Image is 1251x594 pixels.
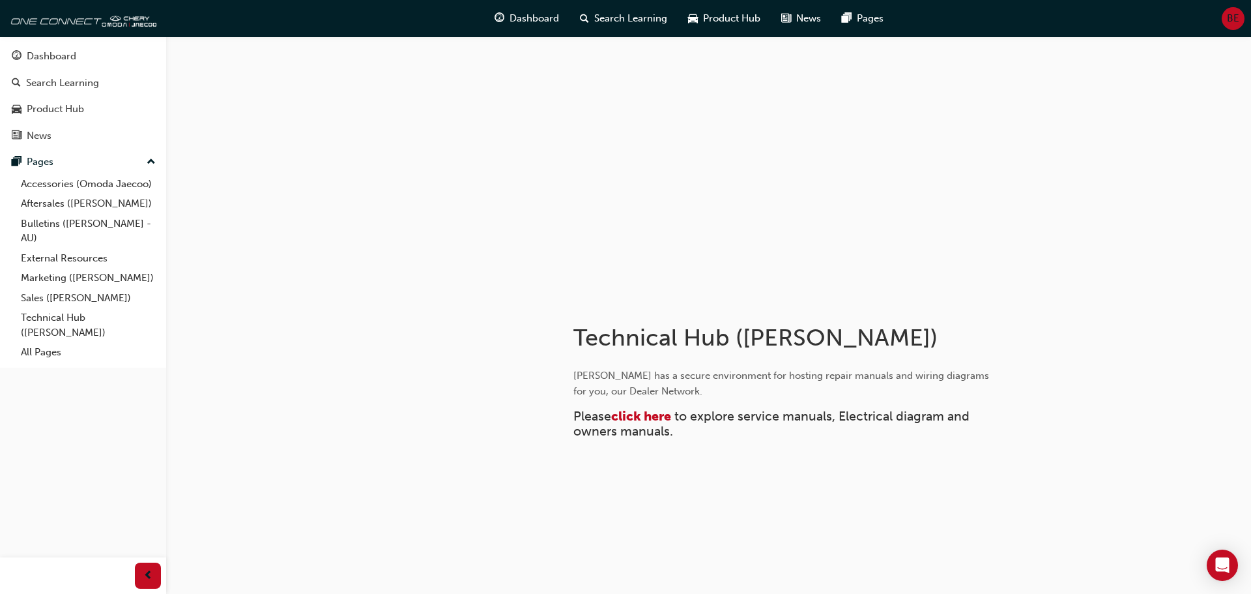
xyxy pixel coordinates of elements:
a: Bulletins ([PERSON_NAME] - AU) [16,214,161,248]
span: to explore service manuals, Electrical diagram and owners manuals. [573,409,973,439]
span: news-icon [12,130,22,142]
a: Search Learning [5,71,161,95]
span: up-icon [147,154,156,171]
span: car-icon [12,104,22,115]
span: car-icon [688,10,698,27]
a: All Pages [16,342,161,363]
a: search-iconSearch Learning [569,5,678,32]
span: BE [1227,11,1239,26]
div: News [27,128,51,143]
span: Dashboard [510,11,559,26]
div: Pages [27,155,53,170]
a: pages-iconPages [831,5,894,32]
button: DashboardSearch LearningProduct HubNews [5,42,161,150]
a: Accessories (Omoda Jaecoo) [16,174,161,194]
span: search-icon [12,78,21,89]
div: Product Hub [27,102,84,117]
span: Pages [857,11,884,26]
a: car-iconProduct Hub [678,5,771,32]
a: Sales ([PERSON_NAME]) [16,288,161,308]
a: guage-iconDashboard [484,5,569,32]
span: Please [573,409,611,424]
a: click here [611,409,671,424]
a: News [5,124,161,148]
span: News [796,11,821,26]
span: Search Learning [594,11,667,26]
span: [PERSON_NAME] has a secure environment for hosting repair manuals and wiring diagrams for you, ou... [573,370,992,397]
button: Pages [5,150,161,174]
a: Aftersales ([PERSON_NAME]) [16,194,161,214]
span: prev-icon [143,568,153,584]
button: BE [1222,7,1244,30]
a: Technical Hub ([PERSON_NAME]) [16,308,161,342]
span: guage-icon [12,51,22,63]
img: oneconnect [7,5,156,31]
div: Dashboard [27,49,76,64]
span: pages-icon [842,10,852,27]
div: Open Intercom Messenger [1207,550,1238,581]
h1: Technical Hub ([PERSON_NAME]) [573,323,1001,352]
span: guage-icon [495,10,504,27]
a: news-iconNews [771,5,831,32]
a: Product Hub [5,97,161,121]
a: External Resources [16,248,161,269]
span: search-icon [580,10,589,27]
a: Dashboard [5,44,161,68]
div: Search Learning [26,76,99,91]
span: pages-icon [12,156,22,168]
a: Marketing ([PERSON_NAME]) [16,268,161,288]
span: Product Hub [703,11,760,26]
span: news-icon [781,10,791,27]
